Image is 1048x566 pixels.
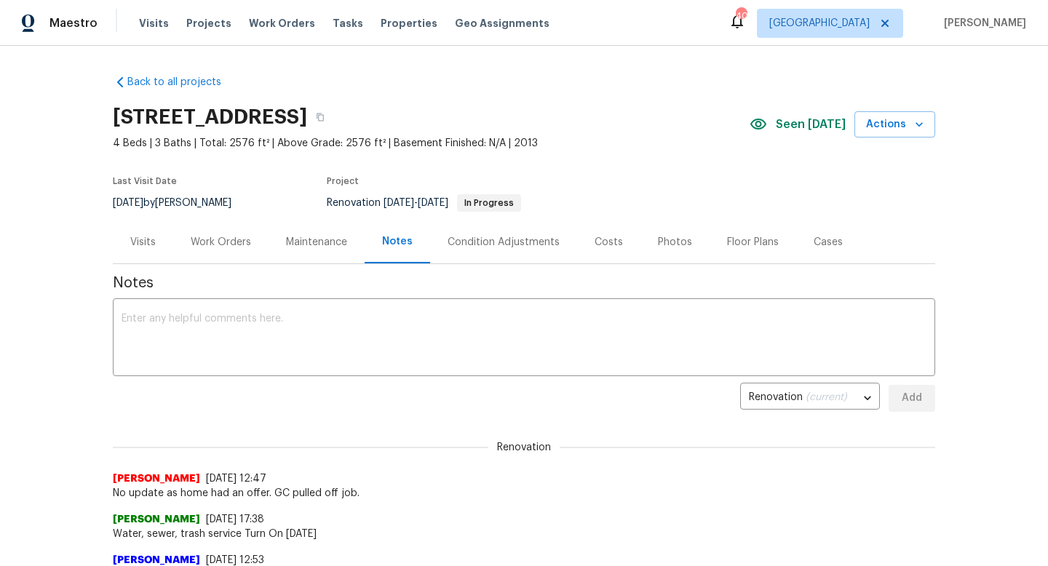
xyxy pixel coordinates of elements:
[307,104,333,130] button: Copy Address
[206,555,264,565] span: [DATE] 12:53
[113,276,935,290] span: Notes
[206,474,266,484] span: [DATE] 12:47
[938,16,1026,31] span: [PERSON_NAME]
[814,235,843,250] div: Cases
[455,16,549,31] span: Geo Assignments
[382,234,413,249] div: Notes
[736,9,746,23] div: 40
[458,199,520,207] span: In Progress
[769,16,870,31] span: [GEOGRAPHIC_DATA]
[113,486,935,501] span: No update as home had an offer. GC pulled off job.
[139,16,169,31] span: Visits
[448,235,560,250] div: Condition Adjustments
[418,198,448,208] span: [DATE]
[658,235,692,250] div: Photos
[113,198,143,208] span: [DATE]
[333,18,363,28] span: Tasks
[113,177,177,186] span: Last Visit Date
[806,392,847,402] span: (current)
[488,440,560,455] span: Renovation
[327,198,521,208] span: Renovation
[113,512,200,527] span: [PERSON_NAME]
[854,111,935,138] button: Actions
[866,116,924,134] span: Actions
[384,198,448,208] span: -
[113,75,253,89] a: Back to all projects
[49,16,98,31] span: Maestro
[113,194,249,212] div: by [PERSON_NAME]
[130,235,156,250] div: Visits
[327,177,359,186] span: Project
[191,235,251,250] div: Work Orders
[113,527,935,541] span: Water, sewer, trash service Turn On [DATE]
[595,235,623,250] div: Costs
[206,514,264,525] span: [DATE] 17:38
[381,16,437,31] span: Properties
[113,136,750,151] span: 4 Beds | 3 Baths | Total: 2576 ft² | Above Grade: 2576 ft² | Basement Finished: N/A | 2013
[727,235,779,250] div: Floor Plans
[113,110,307,124] h2: [STREET_ADDRESS]
[776,117,846,132] span: Seen [DATE]
[384,198,414,208] span: [DATE]
[113,471,200,486] span: [PERSON_NAME]
[740,380,880,416] div: Renovation (current)
[249,16,315,31] span: Work Orders
[286,235,347,250] div: Maintenance
[186,16,231,31] span: Projects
